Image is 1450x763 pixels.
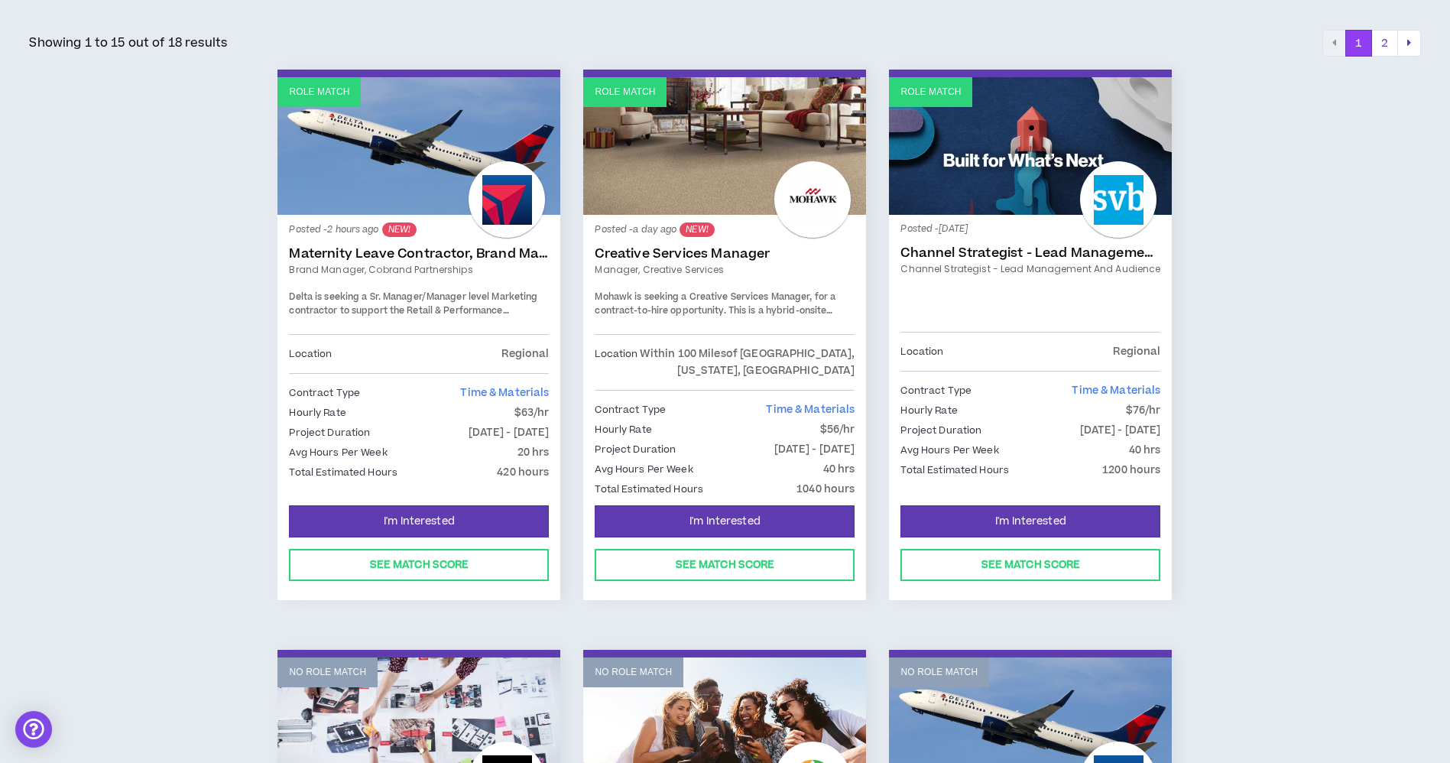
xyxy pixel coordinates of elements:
nav: pagination [1322,30,1421,57]
p: Project Duration [595,441,676,458]
span: I'm Interested [689,515,761,529]
a: Channel Strategist - Lead Management and Audience [900,262,1160,276]
p: Showing 1 to 15 out of 18 results [29,34,227,52]
p: [DATE] - [DATE] [469,424,550,441]
a: Role Match [583,77,866,215]
button: See Match Score [900,549,1160,581]
p: Contract Type [595,401,666,418]
a: Maternity Leave Contractor, Brand Marketing Manager (Cobrand Partnerships) [289,246,549,261]
a: Role Match [277,77,560,215]
p: Avg Hours Per Week [289,444,387,461]
p: $63/hr [514,404,550,421]
p: Contract Type [289,385,360,401]
p: 40 hrs [823,461,855,478]
a: Creative Services Manager [595,246,855,261]
span: Time & Materials [766,402,855,417]
p: Role Match [595,85,655,99]
p: Posted - 2 hours ago [289,222,549,237]
p: No Role Match [900,665,978,680]
a: Role Match [889,77,1172,215]
p: Regional [1113,343,1160,360]
p: 40 hrs [1129,442,1161,459]
button: See Match Score [289,549,549,581]
p: Hourly Rate [289,404,345,421]
p: Within 100 Miles of [GEOGRAPHIC_DATA], [US_STATE], [GEOGRAPHIC_DATA] [637,346,855,379]
span: Time & Materials [1072,383,1160,398]
div: Open Intercom Messenger [15,711,52,748]
p: Role Match [900,85,961,99]
p: Hourly Rate [900,402,957,419]
p: $56/hr [820,421,855,438]
p: Posted - a day ago [595,222,855,237]
p: [DATE] - [DATE] [1080,422,1161,439]
p: Posted - [DATE] [900,222,1160,236]
p: Total Estimated Hours [595,481,703,498]
p: Total Estimated Hours [900,462,1009,479]
sup: NEW! [680,222,714,237]
p: Location [595,346,637,379]
p: Location [289,346,332,362]
button: 2 [1371,30,1398,57]
button: I'm Interested [900,505,1160,537]
a: Brand Manager, Cobrand Partnerships [289,263,549,277]
p: $76/hr [1126,402,1161,419]
p: 1040 hours [796,481,855,498]
button: I'm Interested [289,505,549,537]
span: I'm Interested [995,515,1066,529]
p: Contract Type [900,382,972,399]
p: Project Duration [289,424,370,441]
span: Time & Materials [460,385,549,401]
a: Channel Strategist - Lead Management and Audience [900,245,1160,261]
span: I'm Interested [384,515,455,529]
p: Avg Hours Per Week [595,461,693,478]
p: Total Estimated Hours [289,464,397,481]
p: Hourly Rate [595,421,651,438]
p: [DATE] - [DATE] [774,441,855,458]
span: Mohawk is seeking a Creative Services Manager, for a contract-to-hire opportunity. This is a hybr... [595,291,839,344]
button: See Match Score [595,549,855,581]
p: Project Duration [900,422,981,439]
p: Role Match [289,85,349,99]
p: No Role Match [289,665,366,680]
p: 420 hours [497,464,549,481]
p: Avg Hours Per Week [900,442,998,459]
button: I'm Interested [595,505,855,537]
p: 1200 hours [1102,462,1160,479]
p: Location [900,343,943,360]
p: No Role Match [595,665,672,680]
span: Delta is seeking a Sr. Manager/Manager level Marketing contractor to support the Retail & Perform... [289,291,538,344]
sup: NEW! [382,222,417,237]
a: Manager, Creative Services [595,263,855,277]
button: 1 [1345,30,1372,57]
p: 20 hrs [517,444,550,461]
p: Regional [501,346,549,362]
